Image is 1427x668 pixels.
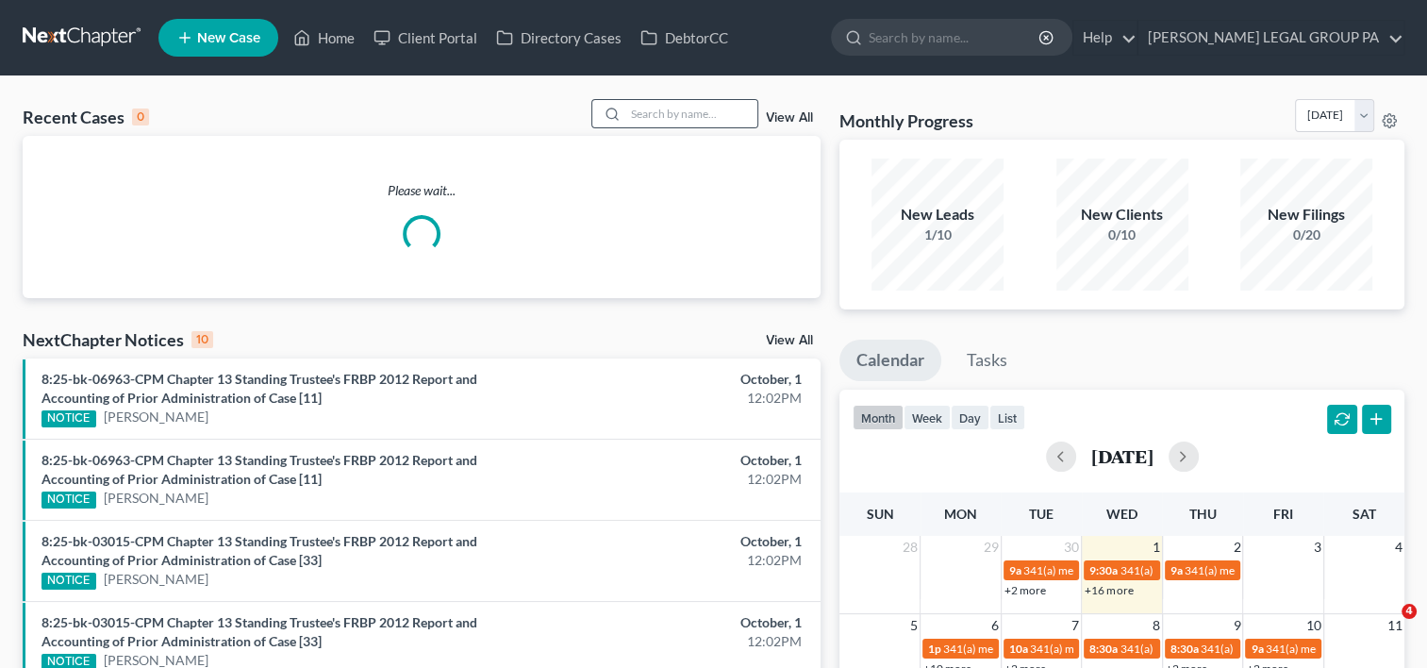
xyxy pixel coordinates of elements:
[1402,604,1417,619] span: 4
[41,492,96,509] div: NOTICE
[766,111,813,125] a: View All
[561,632,802,651] div: 12:02PM
[1029,506,1054,522] span: Tue
[904,405,951,430] button: week
[1240,225,1372,244] div: 0/20
[23,181,821,200] p: Please wait...
[561,470,802,489] div: 12:02PM
[41,573,96,590] div: NOTICE
[104,489,208,508] a: [PERSON_NAME]
[1185,563,1367,577] span: 341(a) meeting for [PERSON_NAME]
[989,614,1001,637] span: 6
[1170,563,1183,577] span: 9a
[1189,506,1217,522] span: Thu
[1062,536,1081,559] span: 30
[561,451,802,470] div: October, 1
[561,532,802,551] div: October, 1
[871,225,1004,244] div: 1/10
[943,642,1125,656] span: 341(a) meeting for [PERSON_NAME]
[950,340,1024,381] a: Tasks
[908,614,920,637] span: 5
[197,31,260,45] span: New Case
[1120,563,1302,577] span: 341(a) meeting for [PERSON_NAME]
[1009,642,1028,656] span: 10a
[901,536,920,559] span: 28
[1231,614,1242,637] span: 9
[1151,536,1162,559] span: 1
[41,614,477,649] a: 8:25-bk-03015-CPM Chapter 13 Standing Trustee's FRBP 2012 Report and Accounting of Prior Administ...
[561,613,802,632] div: October, 1
[1089,563,1118,577] span: 9:30a
[1170,642,1199,656] span: 8:30a
[853,405,904,430] button: month
[41,533,477,568] a: 8:25-bk-03015-CPM Chapter 13 Standing Trustee's FRBP 2012 Report and Accounting of Prior Administ...
[1004,583,1046,597] a: +2 more
[1120,642,1302,656] span: 341(a) meeting for [PERSON_NAME]
[1073,21,1137,55] a: Help
[284,21,364,55] a: Home
[1085,583,1133,597] a: +16 more
[41,410,96,427] div: NOTICE
[487,21,631,55] a: Directory Cases
[867,506,894,522] span: Sun
[869,20,1041,55] input: Search by name...
[1009,563,1021,577] span: 9a
[1106,506,1137,522] span: Wed
[104,570,208,589] a: [PERSON_NAME]
[1240,204,1372,225] div: New Filings
[1070,614,1081,637] span: 7
[1312,536,1323,559] span: 3
[1352,506,1376,522] span: Sat
[561,389,802,408] div: 12:02PM
[41,452,477,487] a: 8:25-bk-06963-CPM Chapter 13 Standing Trustee's FRBP 2012 Report and Accounting of Prior Administ...
[1363,604,1408,649] iframe: Intercom live chat
[132,109,149,125] div: 0
[944,506,977,522] span: Mon
[1023,563,1205,577] span: 341(a) meeting for [PERSON_NAME]
[1056,225,1188,244] div: 0/10
[1304,614,1323,637] span: 10
[766,334,813,347] a: View All
[1030,642,1212,656] span: 341(a) meeting for [PERSON_NAME]
[1151,614,1162,637] span: 8
[982,536,1001,559] span: 29
[561,551,802,570] div: 12:02PM
[625,100,757,127] input: Search by name...
[1089,642,1118,656] span: 8:30a
[41,371,477,406] a: 8:25-bk-06963-CPM Chapter 13 Standing Trustee's FRBP 2012 Report and Accounting of Prior Administ...
[104,408,208,426] a: [PERSON_NAME]
[928,642,941,656] span: 1p
[23,328,213,351] div: NextChapter Notices
[1231,536,1242,559] span: 2
[23,106,149,128] div: Recent Cases
[191,331,213,348] div: 10
[1138,21,1403,55] a: [PERSON_NAME] LEGAL GROUP PA
[1393,536,1404,559] span: 4
[1091,446,1153,466] h2: [DATE]
[1056,204,1188,225] div: New Clients
[839,340,941,381] a: Calendar
[631,21,738,55] a: DebtorCC
[871,204,1004,225] div: New Leads
[1251,642,1263,656] span: 9a
[951,405,989,430] button: day
[561,370,802,389] div: October, 1
[839,109,973,132] h3: Monthly Progress
[1273,506,1293,522] span: Fri
[989,405,1025,430] button: list
[364,21,487,55] a: Client Portal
